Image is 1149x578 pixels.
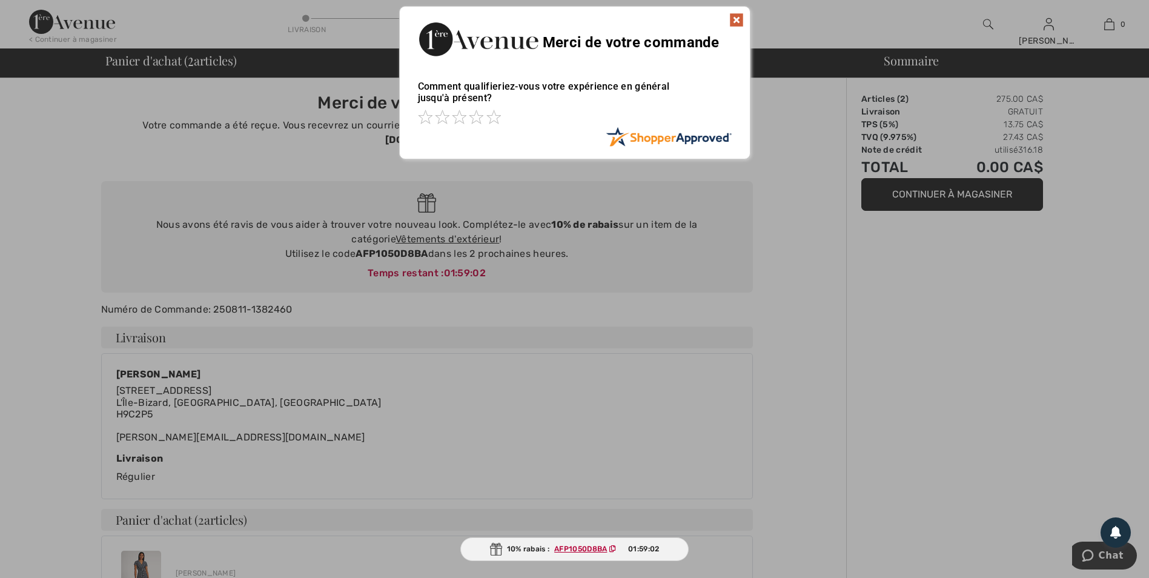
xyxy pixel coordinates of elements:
[628,543,659,554] span: 01:59:02
[490,543,502,556] img: Gift.svg
[27,8,51,19] span: Chat
[418,19,539,59] img: Merci de votre commande
[460,537,689,561] div: 10% rabais :
[554,545,607,553] ins: AFP1050D8BA
[418,68,732,127] div: Comment qualifieriez-vous votre expérience en général jusqu'à présent?
[543,34,720,51] span: Merci de votre commande
[729,13,744,27] img: x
